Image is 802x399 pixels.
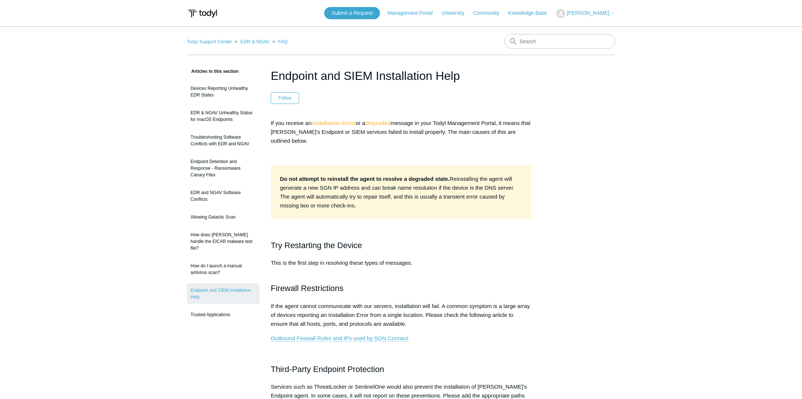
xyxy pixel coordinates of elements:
[311,120,356,126] strong: Installation Error
[556,9,615,18] button: [PERSON_NAME]
[473,9,507,17] a: Community
[277,171,525,213] td: Reinstalling the agent will generate a new SGN IP address and can break name resolution if the de...
[271,282,531,295] h2: Firewall Restrictions
[508,9,555,17] a: Knowledge Base
[271,92,299,104] button: Follow Article
[187,7,218,20] img: Todyl Support Center Help Center home page
[187,81,260,102] a: Devices Reporting Unhealthy EDR States
[271,302,531,328] p: If the agent cannot communicate with our servers, installation will fail. A common symptom is a l...
[240,39,270,44] a: EDR & NGAV
[233,39,271,44] li: EDR & NGAV
[324,7,380,19] a: Submit a Request
[187,39,233,44] li: Todyl Support Center
[567,10,609,16] span: [PERSON_NAME]
[187,228,260,255] a: How does [PERSON_NAME] handle the EICAR malware test file?
[187,155,260,182] a: Endpoint Detention and Response - Ransomware Canary Files
[187,39,232,44] a: Todyl Support Center
[187,106,260,126] a: EDR & NGAV Unhealthy Status for macOS Endpoints
[187,283,260,304] a: Endpoint and SIEM Installation Help
[271,363,531,376] h2: Third-Party Endpoint Protection
[271,239,531,252] h2: Try Restarting the Device
[271,335,408,342] a: Outbound Firewall Rules and IPs used by SGN Connect
[442,9,472,17] a: University
[271,119,531,145] p: If you receive an or a message in your Todyl Management Portal, it means that [PERSON_NAME]'s End...
[187,186,260,206] a: EDR and NGAV Software Conflicts
[187,130,260,151] a: Troubleshooting Software Conflicts with EDR and NGAV
[187,69,239,74] span: Articles in this section
[504,34,615,49] input: Search
[365,120,391,126] strong: Degraded
[187,308,260,322] a: Trusted Applications
[271,39,288,44] li: FAQ
[388,9,440,17] a: Management Portal
[187,259,260,280] a: How do I launch a manual antivirus scan?
[278,39,288,44] a: FAQ
[271,258,531,276] p: This is the first step in resolving these types of messages.
[280,176,449,182] strong: Do not attempt to reinstall the agent to resolve a degraded state.
[187,210,260,224] a: Allowing Galactic Scan
[271,67,531,85] h1: Endpoint and SIEM Installation Help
